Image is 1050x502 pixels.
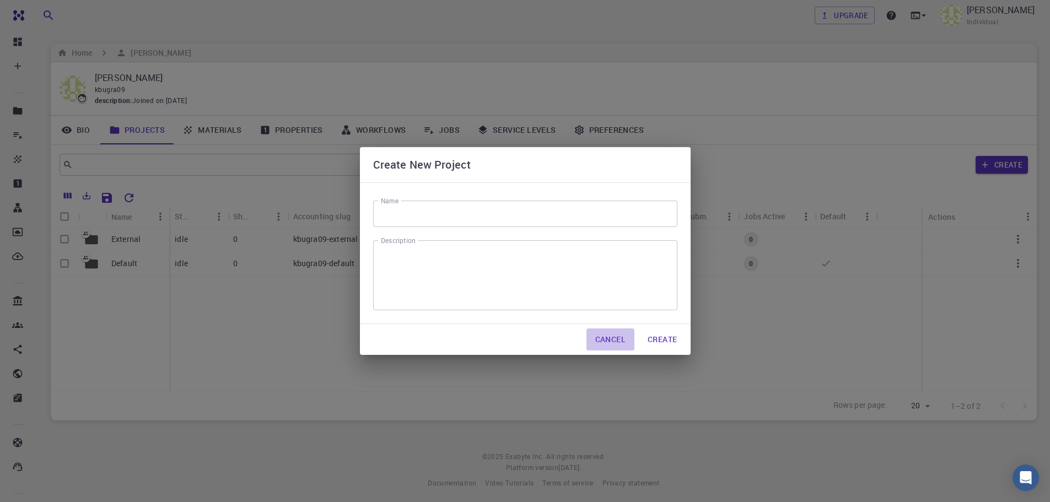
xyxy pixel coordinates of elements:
span: Destek [22,8,56,18]
div: Open Intercom Messenger [1013,465,1039,491]
h6: Create New Project [373,156,471,174]
button: Cancel [586,328,634,350]
label: Description [381,236,416,245]
button: Create [639,328,686,350]
label: Name [381,196,399,206]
